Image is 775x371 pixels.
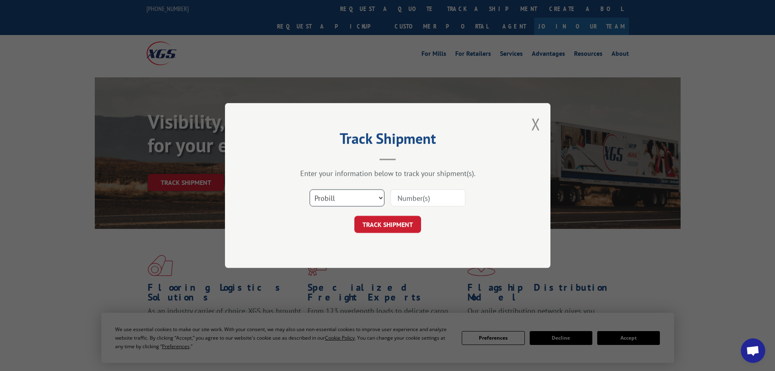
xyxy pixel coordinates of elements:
[391,189,465,206] input: Number(s)
[741,338,765,363] div: Open chat
[531,113,540,135] button: Close modal
[266,169,510,178] div: Enter your information below to track your shipment(s).
[354,216,421,233] button: TRACK SHIPMENT
[266,133,510,148] h2: Track Shipment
